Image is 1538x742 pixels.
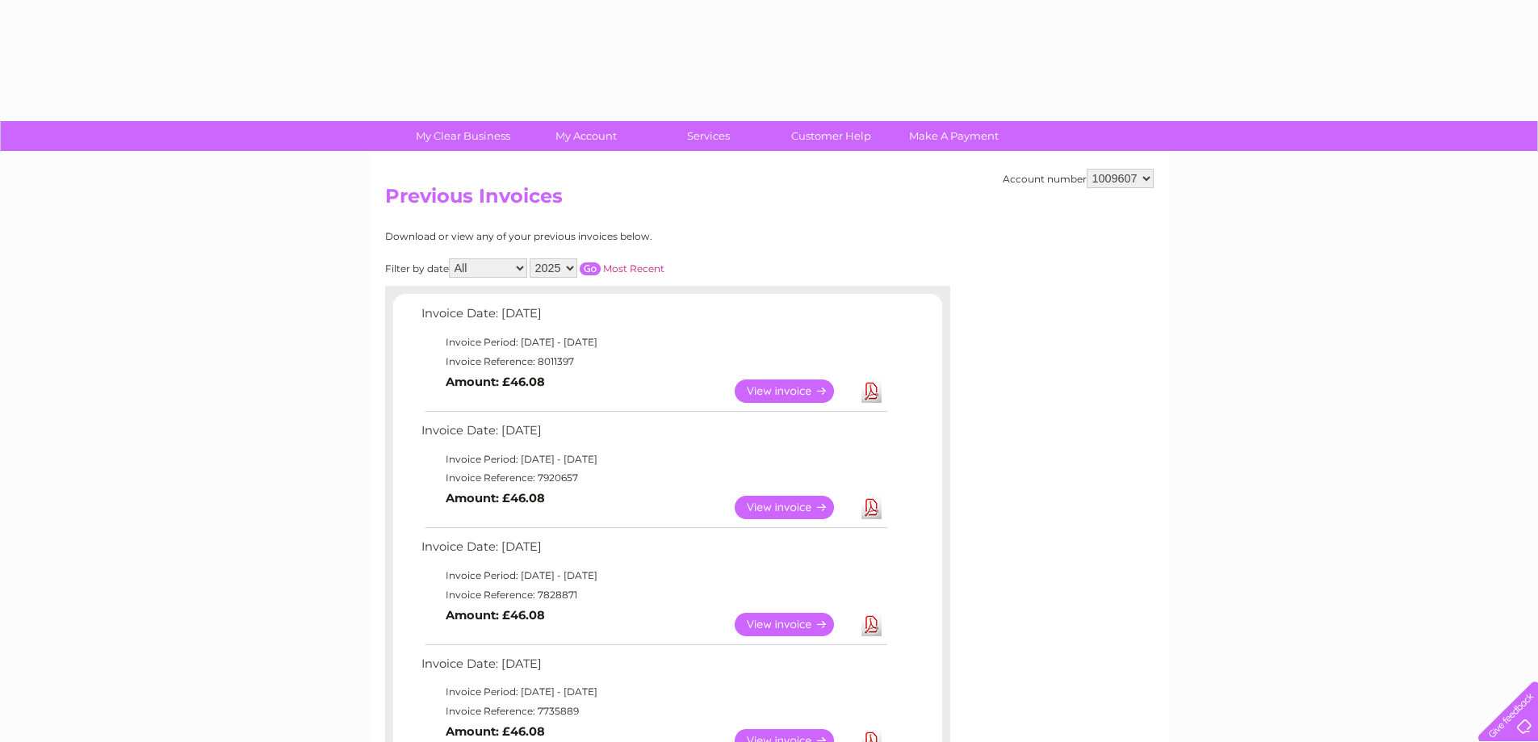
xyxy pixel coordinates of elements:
b: Amount: £46.08 [446,491,545,505]
a: Download [861,496,882,519]
a: Most Recent [603,262,664,275]
h2: Previous Invoices [385,185,1154,216]
b: Amount: £46.08 [446,724,545,739]
td: Invoice Date: [DATE] [417,536,890,566]
b: Amount: £46.08 [446,375,545,389]
div: Account number [1003,169,1154,188]
td: Invoice Period: [DATE] - [DATE] [417,333,890,352]
a: View [735,379,853,403]
a: Services [642,121,775,151]
a: Customer Help [765,121,898,151]
td: Invoice Date: [DATE] [417,303,890,333]
td: Invoice Reference: 7920657 [417,468,890,488]
a: My Clear Business [396,121,530,151]
a: My Account [519,121,652,151]
td: Invoice Period: [DATE] - [DATE] [417,566,890,585]
a: Make A Payment [887,121,1020,151]
td: Invoice Period: [DATE] - [DATE] [417,450,890,469]
td: Invoice Period: [DATE] - [DATE] [417,682,890,702]
b: Amount: £46.08 [446,608,545,623]
td: Invoice Reference: 7828871 [417,585,890,605]
a: Download [861,613,882,636]
td: Invoice Date: [DATE] [417,653,890,683]
a: View [735,613,853,636]
div: Filter by date [385,258,809,278]
td: Invoice Date: [DATE] [417,420,890,450]
td: Invoice Reference: 8011397 [417,352,890,371]
a: View [735,496,853,519]
td: Invoice Reference: 7735889 [417,702,890,721]
a: Download [861,379,882,403]
div: Download or view any of your previous invoices below. [385,231,809,242]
